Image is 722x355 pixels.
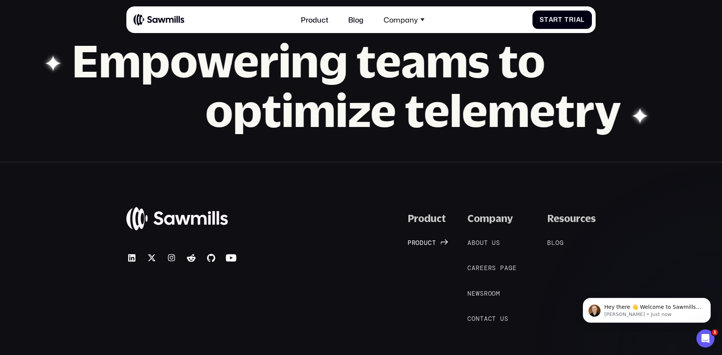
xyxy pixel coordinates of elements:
[549,16,554,23] span: a
[39,36,578,85] div: Empowering teams to
[712,329,718,335] span: 1
[480,315,484,322] span: t
[467,213,513,225] div: Company
[420,239,424,246] span: d
[378,10,430,29] div: Company
[504,264,508,272] span: a
[496,239,500,246] span: s
[558,16,563,23] span: t
[428,239,432,246] span: c
[560,239,564,246] span: g
[467,289,509,298] a: Newsroom
[574,16,576,23] span: i
[467,263,525,272] a: Careerspage
[480,290,484,297] span: s
[500,315,504,322] span: u
[432,239,436,246] span: t
[513,264,517,272] span: e
[492,239,496,246] span: u
[467,239,472,246] span: A
[540,16,544,23] span: S
[532,11,592,29] a: StartTrial
[581,16,585,23] span: l
[467,315,472,322] span: C
[424,239,428,246] span: u
[484,290,488,297] span: r
[480,264,484,272] span: e
[504,315,508,322] span: s
[547,213,596,225] div: Resources
[492,315,496,322] span: t
[555,239,560,246] span: o
[547,239,551,246] span: B
[488,315,492,322] span: c
[467,264,472,272] span: C
[408,213,446,225] div: Product
[476,290,480,297] span: w
[553,16,558,23] span: r
[488,290,492,297] span: o
[492,264,496,272] span: s
[569,16,574,23] span: r
[484,239,488,246] span: t
[343,10,369,29] a: Blog
[492,290,496,297] span: o
[476,264,480,272] span: r
[476,239,480,246] span: o
[467,314,517,323] a: Contactus
[408,239,412,246] span: P
[467,290,472,297] span: N
[576,16,581,23] span: a
[416,239,420,246] span: o
[472,315,476,322] span: o
[572,282,722,335] iframe: Intercom notifications message
[296,10,334,29] a: Product
[488,264,492,272] span: r
[472,239,476,246] span: b
[500,264,504,272] span: p
[696,329,714,347] iframe: Intercom live chat
[384,15,418,24] div: Company
[547,238,572,247] a: Blog
[496,290,500,297] span: m
[544,16,549,23] span: t
[467,238,509,247] a: Aboutus
[173,85,654,135] div: optimize telemetry
[551,239,555,246] span: l
[484,264,488,272] span: e
[484,315,488,322] span: a
[480,239,484,246] span: u
[412,239,416,246] span: r
[472,290,476,297] span: e
[476,315,480,322] span: n
[508,264,513,272] span: g
[564,16,569,23] span: T
[472,264,476,272] span: a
